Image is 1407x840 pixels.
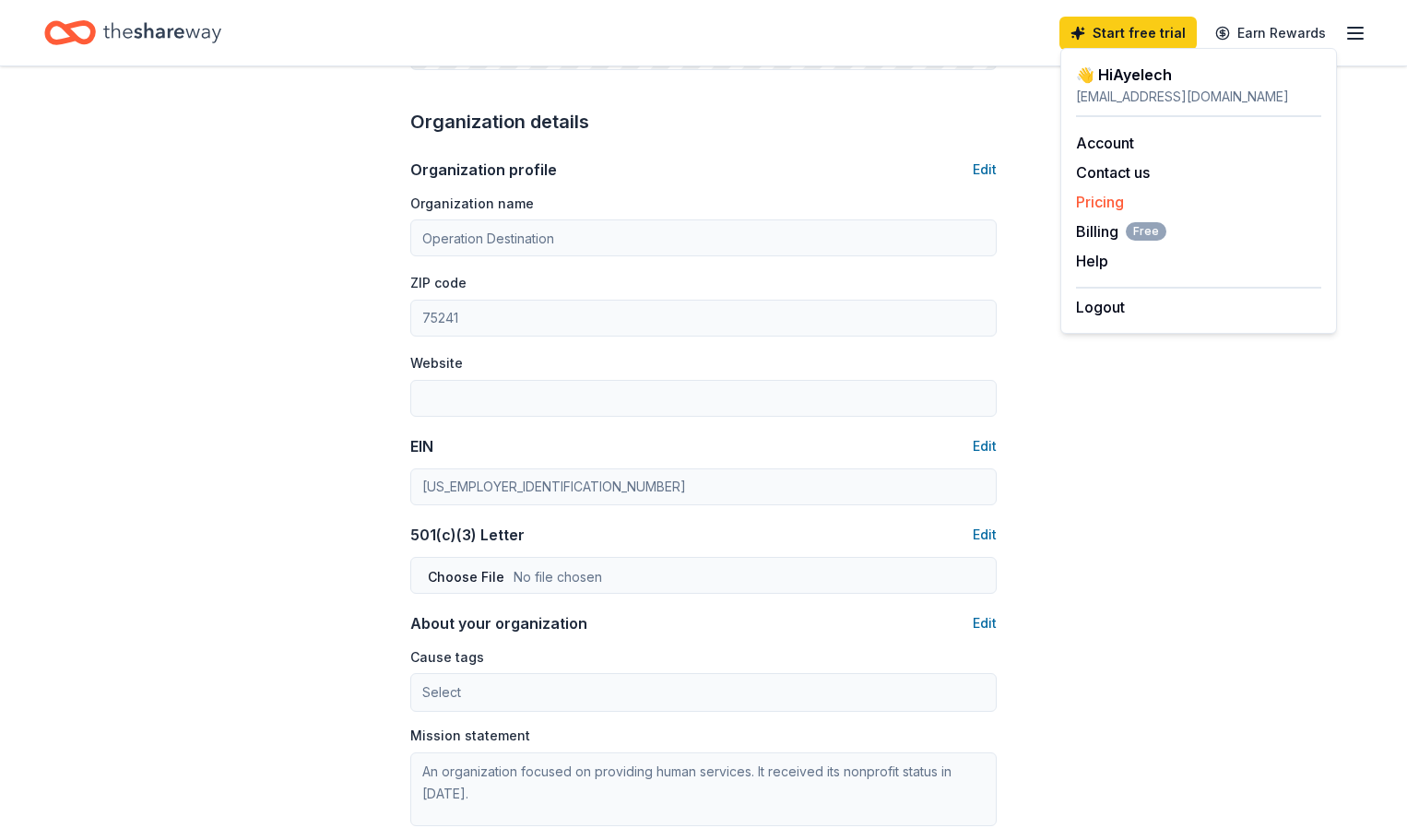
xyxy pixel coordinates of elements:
[410,107,997,136] div: Organization details
[1204,17,1337,50] a: Earn Rewards
[1076,193,1124,211] a: Pricing
[1126,222,1166,241] span: Free
[410,752,997,826] textarea: An organization focused on providing human services. It received its nonprofit status in [DATE].
[410,159,557,181] div: Organization profile
[410,524,525,546] div: 501(c)(3) Letter
[422,681,461,704] span: Select
[973,435,997,457] button: Edit
[1076,220,1166,243] span: Billing
[410,468,997,505] input: 12-3456789
[973,612,997,634] button: Edit
[410,727,530,745] label: Mission statement
[410,195,534,213] label: Organization name
[410,354,463,373] label: Website
[1076,86,1321,108] div: [EMAIL_ADDRESS][DOMAIN_NAME]
[1059,17,1197,50] a: Start free trial
[1076,250,1108,272] button: Help
[1076,296,1125,318] button: Logout
[44,11,221,54] a: Home
[1076,134,1134,152] a: Account
[1076,220,1166,243] button: BillingFree
[410,673,997,712] button: Select
[410,274,467,292] label: ZIP code
[410,435,433,457] div: EIN
[410,300,997,337] input: 12345 (U.S. only)
[1076,161,1150,183] button: Contact us
[973,524,997,546] button: Edit
[410,648,484,667] label: Cause tags
[973,159,997,181] button: Edit
[1076,64,1321,86] div: 👋 Hi Ayelech
[410,612,587,634] div: About your organization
